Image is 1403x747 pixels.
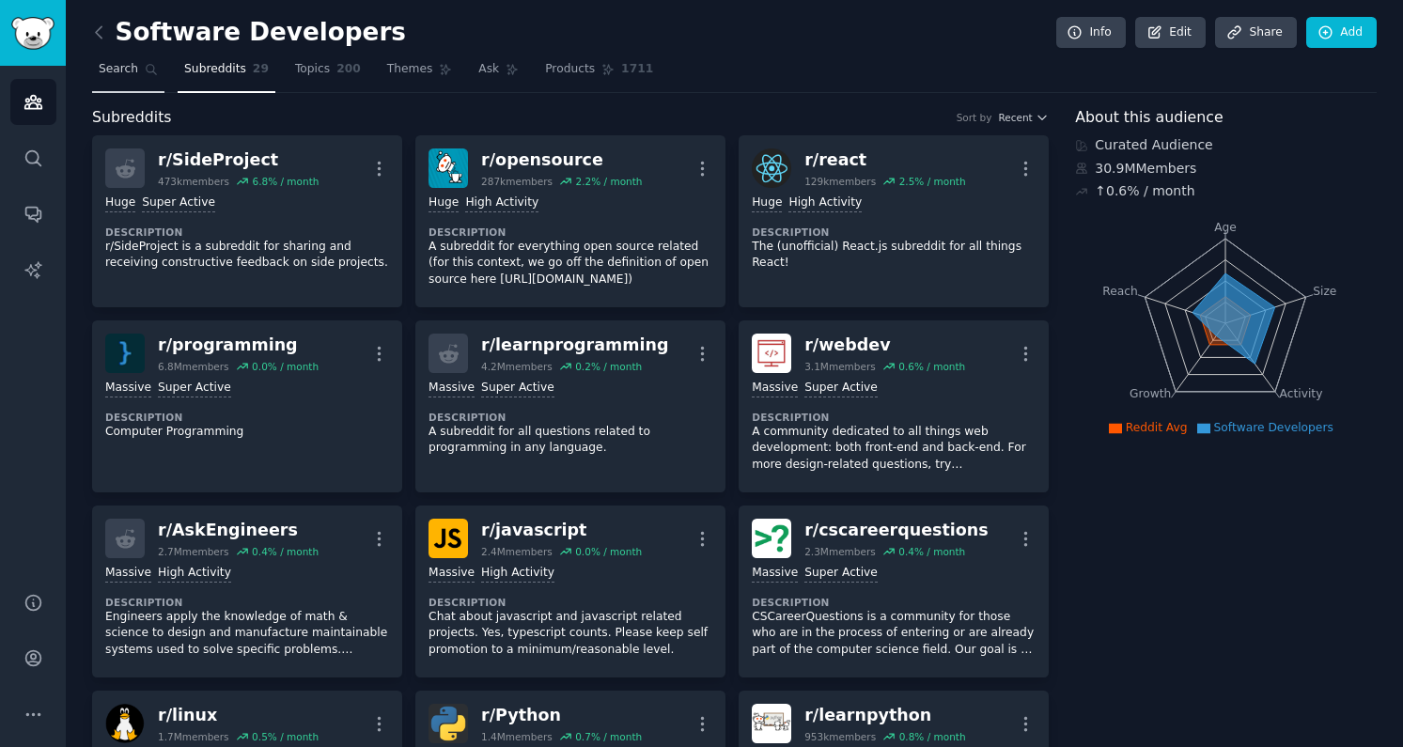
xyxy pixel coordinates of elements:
[158,334,319,357] div: r/ programming
[415,135,725,307] a: opensourcer/opensource287kmembers2.2% / monthHugeHigh ActivityDescriptionA subreddit for everythi...
[465,195,538,212] div: High Activity
[804,545,876,558] div: 2.3M members
[429,609,712,659] p: Chat about javascript and javascript related projects. Yes, typescript counts. Please keep self p...
[92,506,402,677] a: r/AskEngineers2.7Mmembers0.4% / monthMassiveHigh ActivityDescriptionEngineers apply the knowledge...
[472,54,525,93] a: Ask
[804,175,876,188] div: 129k members
[478,61,499,78] span: Ask
[998,111,1032,124] span: Recent
[804,380,878,397] div: Super Active
[105,609,389,659] p: Engineers apply the knowledge of math & science to design and manufacture maintainable systems us...
[1075,135,1377,155] div: Curated Audience
[1280,387,1323,400] tspan: Activity
[429,411,712,424] dt: Description
[158,360,229,373] div: 6.8M members
[752,596,1036,609] dt: Description
[288,54,367,93] a: Topics200
[429,195,459,212] div: Huge
[1075,106,1223,130] span: About this audience
[1126,421,1188,434] span: Reddit Avg
[381,54,460,93] a: Themes
[481,730,553,743] div: 1.4M members
[575,730,642,743] div: 0.7 % / month
[92,106,172,130] span: Subreddits
[804,148,965,172] div: r/ react
[105,226,389,239] dt: Description
[1095,181,1194,201] div: ↑ 0.6 % / month
[105,424,389,441] p: Computer Programming
[481,148,642,172] div: r/ opensource
[481,545,553,558] div: 2.4M members
[184,61,246,78] span: Subreddits
[92,320,402,492] a: programmingr/programming6.8Mmembers0.0% / monthMassiveSuper ActiveDescriptionComputer Programming
[158,175,229,188] div: 473k members
[481,704,642,727] div: r/ Python
[92,54,164,93] a: Search
[105,704,145,743] img: linux
[576,175,643,188] div: 2.2 % / month
[99,61,138,78] span: Search
[752,704,791,743] img: learnpython
[739,135,1049,307] a: reactr/react129kmembers2.5% / monthHugeHigh ActivityDescriptionThe (unofficial) React.js subreddi...
[752,195,782,212] div: Huge
[575,360,642,373] div: 0.2 % / month
[105,596,389,609] dt: Description
[752,565,798,583] div: Massive
[804,519,989,542] div: r/ cscareerquestions
[1306,17,1377,49] a: Add
[158,519,319,542] div: r/ AskEngineers
[752,609,1036,659] p: CSCareerQuestions is a community for those who are in the process of entering or are already part...
[752,239,1036,272] p: The (unofficial) React.js subreddit for all things React!
[752,148,791,188] img: react
[1214,421,1333,434] span: Software Developers
[11,17,55,50] img: GummySearch logo
[158,730,229,743] div: 1.7M members
[899,730,966,743] div: 0.8 % / month
[752,519,791,558] img: cscareerquestions
[142,195,215,212] div: Super Active
[545,61,595,78] span: Products
[429,596,712,609] dt: Description
[253,61,269,78] span: 29
[105,334,145,373] img: programming
[481,565,554,583] div: High Activity
[804,334,965,357] div: r/ webdev
[429,704,468,743] img: Python
[92,135,402,307] a: r/SideProject473kmembers6.8% / monthHugeSuper ActiveDescriptionr/SideProject is a subreddit for s...
[788,195,862,212] div: High Activity
[387,61,433,78] span: Themes
[158,545,229,558] div: 2.7M members
[295,61,330,78] span: Topics
[429,565,475,583] div: Massive
[899,175,966,188] div: 2.5 % / month
[252,360,319,373] div: 0.0 % / month
[752,226,1036,239] dt: Description
[1056,17,1126,49] a: Info
[429,148,468,188] img: opensource
[158,565,231,583] div: High Activity
[898,545,965,558] div: 0.4 % / month
[481,519,642,542] div: r/ javascript
[415,506,725,677] a: javascriptr/javascript2.4Mmembers0.0% / monthMassiveHigh ActivityDescriptionChat about javascript...
[538,54,660,93] a: Products1711
[252,730,319,743] div: 0.5 % / month
[1215,17,1296,49] a: Share
[105,195,135,212] div: Huge
[804,360,876,373] div: 3.1M members
[804,565,878,583] div: Super Active
[621,61,653,78] span: 1711
[415,320,725,492] a: r/learnprogramming4.2Mmembers0.2% / monthMassiveSuper ActiveDescriptionA subreddit for all questi...
[92,18,406,48] h2: Software Developers
[481,380,554,397] div: Super Active
[429,424,712,457] p: A subreddit for all questions related to programming in any language.
[158,148,319,172] div: r/ SideProject
[105,411,389,424] dt: Description
[1135,17,1206,49] a: Edit
[429,239,712,288] p: A subreddit for everything open source related (for this context, we go off the definition of ope...
[1075,159,1377,179] div: 30.9M Members
[336,61,361,78] span: 200
[158,380,231,397] div: Super Active
[898,360,965,373] div: 0.6 % / month
[575,545,642,558] div: 0.0 % / month
[752,334,791,373] img: webdev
